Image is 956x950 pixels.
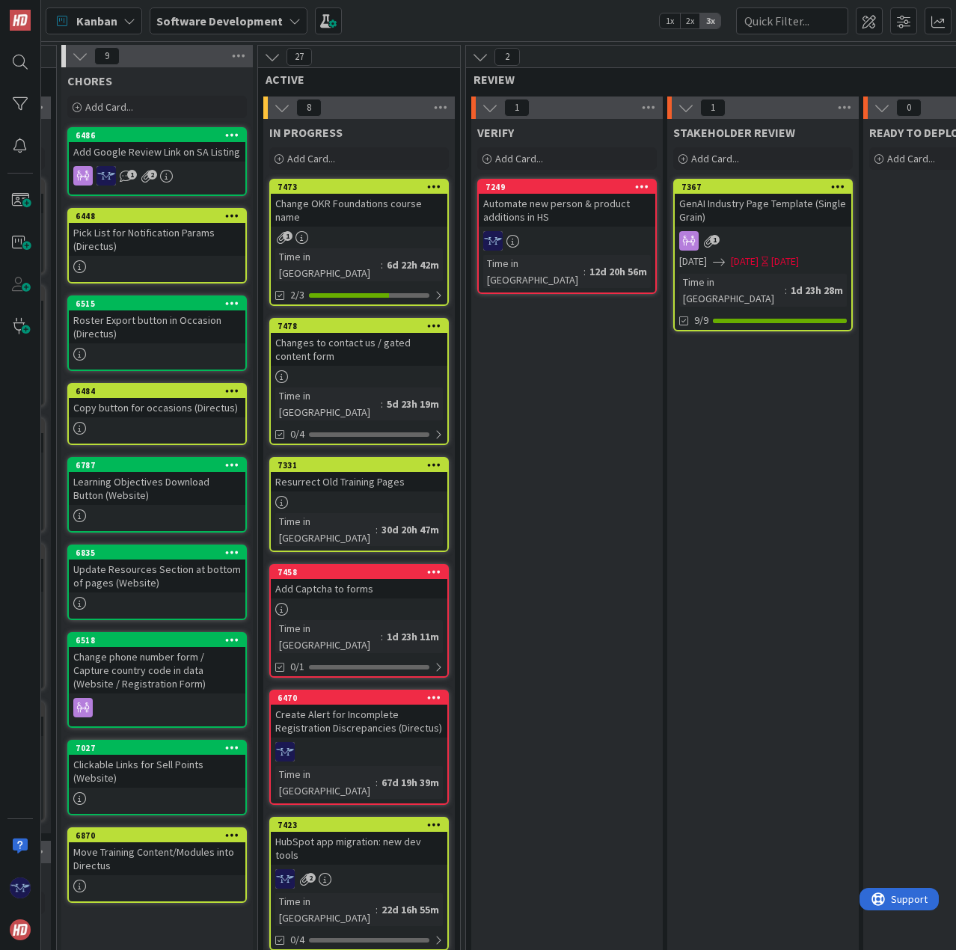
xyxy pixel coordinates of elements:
div: 6787 [76,460,245,471]
span: 0/1 [290,659,304,675]
div: 7473 [278,182,447,192]
div: 12d 20h 56m [586,263,651,280]
div: Update Resources Section at bottom of pages (Website) [69,560,245,592]
span: 1 [127,170,137,180]
div: Resurrect Old Training Pages [271,472,447,491]
span: Add Card... [287,152,335,165]
div: 6518Change phone number form / Capture country code in data (Website / Registration Form) [69,634,245,693]
div: 6518 [76,635,245,646]
span: 2 [494,48,520,66]
div: Change phone number form / Capture country code in data (Website / Registration Form) [69,647,245,693]
div: Learning Objectives Download Button (Website) [69,472,245,505]
div: 7367GenAI Industry Page Template (Single Grain) [675,180,851,227]
div: 6515 [69,297,245,310]
img: MH [483,231,503,251]
div: Move Training Content/Modules into Directus [69,842,245,875]
span: 3x [700,13,720,28]
div: Add Google Review Link on SA Listing [69,142,245,162]
span: [DATE] [679,254,707,269]
div: 67d 19h 39m [378,774,443,791]
div: MH [271,742,447,761]
div: 6870Move Training Content/Modules into Directus [69,829,245,875]
div: 7478Changes to contact us / gated content form [271,319,447,366]
span: 2 [147,170,157,180]
span: 9 [94,47,120,65]
img: MH [10,877,31,898]
span: 0/4 [290,932,304,948]
div: 7458Add Captcha to forms [271,566,447,598]
img: Visit kanbanzone.com [10,10,31,31]
span: ACTIVE [266,72,441,87]
span: 1 [504,99,530,117]
div: Time in [GEOGRAPHIC_DATA] [483,255,583,288]
span: 1 [700,99,726,117]
img: MH [96,166,116,186]
div: 6486 [69,129,245,142]
span: 1 [283,231,292,241]
div: 7331 [271,459,447,472]
img: MH [275,742,295,761]
div: 7027Clickable Links for Sell Points (Website) [69,741,245,788]
div: 5d 23h 19m [383,396,443,412]
div: 6518 [69,634,245,647]
div: 7249Automate new person & product additions in HS [479,180,655,227]
span: 2 [306,873,316,883]
input: Quick Filter... [736,7,848,34]
div: 7458 [278,567,447,577]
div: 6835Update Resources Section at bottom of pages (Website) [69,546,245,592]
div: 6870 [69,829,245,842]
span: STAKEHOLDER REVIEW [673,125,795,140]
div: 6787 [69,459,245,472]
div: 6470Create Alert for Incomplete Registration Discrepancies (Directus) [271,691,447,738]
span: : [376,774,378,791]
div: 7478 [271,319,447,333]
span: 2/3 [290,287,304,303]
div: 7367 [681,182,851,192]
span: Kanban [76,12,117,30]
div: 7367 [675,180,851,194]
div: 6448Pick List for Notification Params (Directus) [69,209,245,256]
div: Clickable Links for Sell Points (Website) [69,755,245,788]
div: 6486Add Google Review Link on SA Listing [69,129,245,162]
div: 7331Resurrect Old Training Pages [271,459,447,491]
span: 0/4 [290,426,304,442]
b: Software Development [156,13,283,28]
div: 7423 [278,820,447,830]
div: Time in [GEOGRAPHIC_DATA] [275,620,381,653]
div: 7423 [271,818,447,832]
span: : [381,396,383,412]
div: 6484 [76,386,245,396]
div: 6515 [76,298,245,309]
span: Add Card... [691,152,739,165]
div: 6484Copy button for occasions (Directus) [69,384,245,417]
div: 6470 [271,691,447,705]
div: 6448 [69,209,245,223]
div: Time in [GEOGRAPHIC_DATA] [275,248,381,281]
div: 30d 20h 47m [378,521,443,538]
div: 6835 [76,548,245,558]
div: 6486 [76,130,245,141]
div: Time in [GEOGRAPHIC_DATA] [275,387,381,420]
div: Time in [GEOGRAPHIC_DATA] [275,893,376,926]
span: : [785,282,787,298]
span: 1x [660,13,680,28]
span: 0 [896,99,922,117]
span: 27 [287,48,312,66]
div: Copy button for occasions (Directus) [69,398,245,417]
img: avatar [10,919,31,940]
div: Create Alert for Incomplete Registration Discrepancies (Directus) [271,705,447,738]
div: 7249 [479,180,655,194]
div: 7423HubSpot app migration: new dev tools [271,818,447,865]
div: 7027 [76,743,245,753]
div: MH [69,166,245,186]
span: 2x [680,13,700,28]
div: Time in [GEOGRAPHIC_DATA] [275,766,376,799]
div: Pick List for Notification Params (Directus) [69,223,245,256]
div: GenAI Industry Page Template (Single Grain) [675,194,851,227]
span: Add Card... [887,152,935,165]
div: Automate new person & product additions in HS [479,194,655,227]
span: : [381,257,383,273]
div: Change OKR Foundations course name [271,194,447,227]
div: 7473Change OKR Foundations course name [271,180,447,227]
span: CHORES [67,73,112,88]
